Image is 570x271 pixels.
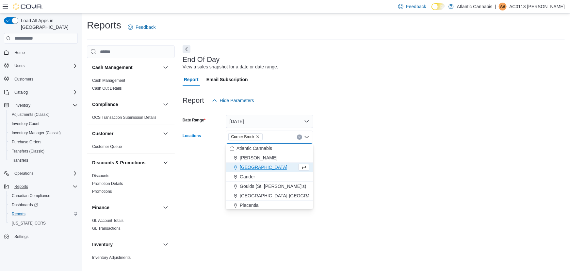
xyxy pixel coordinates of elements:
span: Email Subscription [206,73,248,86]
span: [US_STATE] CCRS [12,221,46,226]
span: Inventory [12,101,78,109]
div: Customer [87,143,175,153]
span: Feedback [406,3,426,10]
button: Discounts & Promotions [92,159,160,166]
span: Transfers (Classic) [12,149,44,154]
div: Cash Management [87,77,175,95]
button: [US_STATE] CCRS [7,219,80,228]
a: [US_STATE] CCRS [9,219,48,227]
a: GL Transactions [92,226,121,231]
a: Inventory Adjustments [92,255,131,260]
input: Dark Mode [432,3,445,10]
span: Reports [14,184,28,189]
a: Inventory Count [9,120,42,128]
button: Next [183,45,190,53]
a: GL Account Totals [92,218,123,223]
span: Hide Parameters [220,97,254,104]
p: | [495,3,497,10]
span: Inventory Adjustments [92,255,131,260]
span: Operations [12,170,78,177]
a: Settings [12,233,31,241]
button: Reports [1,182,80,191]
button: Transfers (Classic) [7,147,80,156]
button: Customer [162,130,170,137]
button: Purchase Orders [7,137,80,147]
button: Transfers [7,156,80,165]
span: Atlantic Cannabis [236,145,272,152]
button: Compliance [92,101,160,108]
span: Inventory Manager (Classic) [9,129,78,137]
a: Dashboards [7,200,80,209]
span: Operations [14,171,34,176]
span: Purchase Orders [9,138,78,146]
span: [GEOGRAPHIC_DATA] [240,164,287,171]
h3: Finance [92,204,109,211]
span: Canadian Compliance [9,192,78,200]
button: Gander [226,172,313,182]
button: [GEOGRAPHIC_DATA] [226,163,313,172]
a: Feedback [125,21,158,34]
button: Inventory [92,241,160,248]
span: Gander [240,173,255,180]
span: [PERSON_NAME] [240,154,277,161]
div: Finance [87,217,175,235]
p: Atlantic Cannabis [457,3,493,10]
a: Promotion Details [92,181,123,186]
button: Users [12,62,27,70]
div: AC0113 Baker Jory [499,3,507,10]
span: Load All Apps in [GEOGRAPHIC_DATA] [18,17,78,30]
span: Adjustments (Classic) [9,111,78,118]
a: Cash Management [92,78,125,83]
span: Inventory Count [9,120,78,128]
span: Settings [14,234,28,239]
a: Home [12,49,27,57]
span: Report [184,73,199,86]
span: Promotions [92,189,112,194]
a: Promotions [92,189,112,194]
a: Transfers [9,156,31,164]
span: Inventory [14,103,30,108]
button: Discounts & Promotions [162,159,170,167]
h3: End Of Day [183,56,220,63]
span: Reports [9,210,78,218]
span: Canadian Compliance [12,193,50,198]
button: Customer [92,130,160,137]
span: Corner Brook [228,133,263,140]
h3: Customer [92,130,113,137]
span: Inventory Count [12,121,40,126]
button: Catalog [1,88,80,97]
button: Reports [12,183,31,190]
span: Reports [12,211,25,217]
span: Transfers [9,156,78,164]
button: Goulds (St. [PERSON_NAME]'s) [226,182,313,191]
span: [GEOGRAPHIC_DATA]-[GEOGRAPHIC_DATA] [240,192,336,199]
button: Compliance [162,100,170,108]
a: Cash Out Details [92,86,122,91]
a: Transfers (Classic) [9,147,47,155]
span: Goulds (St. [PERSON_NAME]'s) [240,183,306,190]
span: Adjustments (Classic) [12,112,50,117]
h3: Cash Management [92,64,133,71]
button: Reports [7,209,80,219]
button: Inventory Count [7,119,80,128]
span: Cash Out Details [92,86,122,91]
p: AC0113 [PERSON_NAME] [509,3,565,10]
button: Adjustments (Classic) [7,110,80,119]
button: Finance [92,204,160,211]
h3: Inventory [92,241,113,248]
span: Transfers [12,158,28,163]
a: Adjustments (Classic) [9,111,52,118]
span: Customers [14,77,33,82]
button: Cash Management [92,64,160,71]
span: Settings [12,232,78,241]
div: View a sales snapshot for a date or date range. [183,63,278,70]
div: Discounts & Promotions [87,172,175,198]
button: [GEOGRAPHIC_DATA]-[GEOGRAPHIC_DATA] [226,191,313,201]
h1: Reports [87,19,121,32]
div: Compliance [87,114,175,124]
span: Feedback [136,24,155,30]
button: Customers [1,74,80,84]
label: Locations [183,133,201,138]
